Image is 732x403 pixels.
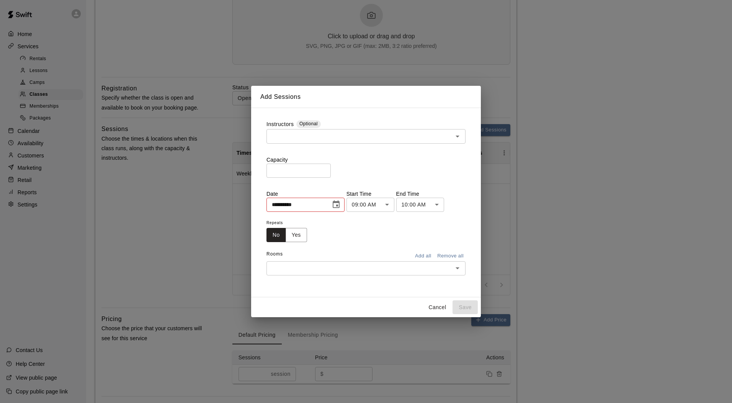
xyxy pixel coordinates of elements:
button: Open [452,131,463,142]
p: Start Time [346,190,394,198]
button: Choose date, selected date is Oct 13, 2025 [328,197,344,212]
span: Optional [299,121,318,126]
label: Instructors [266,120,294,129]
button: Cancel [425,300,449,315]
button: Add all [411,250,435,262]
div: outlined button group [266,228,307,242]
span: Repeats [266,218,313,228]
button: Open [452,263,463,274]
span: Rooms [266,251,283,257]
button: Yes [286,228,307,242]
h2: Add Sessions [251,86,481,108]
div: 10:00 AM [396,198,444,212]
p: End Time [396,190,444,198]
p: Capacity [266,156,466,164]
p: Date [266,190,345,198]
button: Remove all [435,250,466,262]
div: 09:00 AM [346,198,394,212]
button: No [266,228,286,242]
